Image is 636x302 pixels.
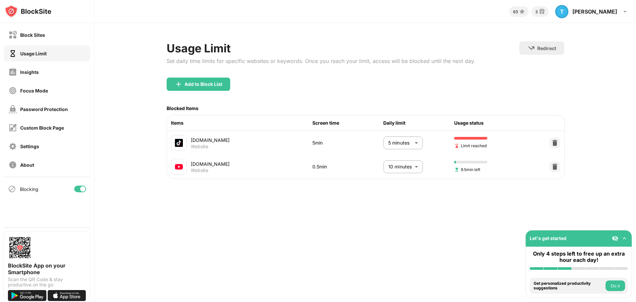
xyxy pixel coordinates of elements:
div: Password Protection [20,106,68,112]
img: hourglass-set.svg [454,167,459,172]
div: [DOMAIN_NAME] [191,160,313,167]
img: options-page-qr-code.png [8,236,32,260]
img: about-off.svg [9,161,17,169]
div: Website [191,144,208,150]
div: Usage Limit [167,41,475,55]
div: Redirect [537,45,556,51]
button: Do it [606,280,625,291]
div: Set daily time limits for specific websites or keywords. Once you reach your limit, access will b... [167,58,475,64]
div: 3 [535,9,538,14]
div: Insights [20,69,39,75]
img: block-off.svg [9,31,17,39]
span: 9.5min left [454,166,480,173]
img: logo-blocksite.svg [5,5,51,18]
div: Only 4 steps left to free up an extra hour each day! [530,251,628,263]
img: blocking-icon.svg [8,185,16,193]
img: time-usage-on.svg [9,49,17,58]
div: Screen time [312,119,383,127]
div: Custom Block Page [20,125,64,131]
img: focus-off.svg [9,87,17,95]
img: points-small.svg [518,8,526,16]
div: Settings [20,144,39,149]
img: hourglass-end.svg [454,143,459,149]
div: 0.5min [312,163,383,170]
img: get-it-on-google-play.svg [8,290,46,301]
img: favicons [175,139,183,147]
div: 5min [312,139,383,147]
div: Usage Limit [20,51,47,56]
div: Block Sites [20,32,45,38]
img: favicons [175,163,183,171]
img: omni-setup-toggle.svg [621,235,628,242]
div: Blocking [20,186,38,192]
div: [DOMAIN_NAME] [191,137,313,144]
img: reward-small.svg [538,8,546,16]
div: [PERSON_NAME] [572,8,617,15]
span: Limit reached [454,143,487,149]
img: insights-off.svg [9,68,17,76]
div: 65 [513,9,518,14]
img: customize-block-page-off.svg [9,124,17,132]
img: download-on-the-app-store.svg [48,290,86,301]
div: Get personalized productivity suggestions [534,281,604,291]
img: password-protection-off.svg [9,105,17,113]
div: Website [191,167,208,173]
div: Usage status [454,119,525,127]
div: Items [171,119,313,127]
p: 5 minutes [388,139,412,147]
div: Let's get started [530,235,566,241]
div: BlockSite App on your Smartphone [8,262,86,275]
div: T [555,5,568,18]
p: 10 minutes [388,163,412,170]
div: Scan the QR Code & stay productive on the go [8,277,86,287]
img: eye-not-visible.svg [612,235,618,242]
div: Focus Mode [20,88,48,93]
img: settings-off.svg [9,142,17,151]
div: Add to Block List [185,82,222,87]
div: Blocked Items [167,105,198,111]
div: About [20,162,34,168]
div: Daily limit [383,119,454,127]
